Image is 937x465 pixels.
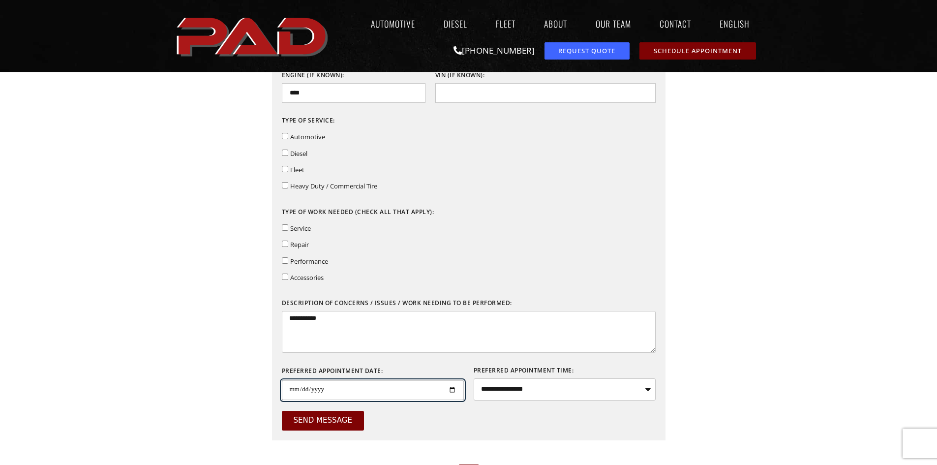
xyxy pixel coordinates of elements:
[174,9,333,62] a: pro automotive and diesel home page
[290,165,304,174] label: Fleet
[435,67,485,83] label: VIN (if known):
[290,182,377,190] label: Heavy Duty / Commercial Tire
[282,295,512,311] label: Description of concerns / issues / work needing to be performed:
[486,12,525,35] a: Fleet
[535,12,576,35] a: About
[474,363,574,378] label: Preferred Appointment Time:
[650,12,700,35] a: Contact
[558,48,615,54] span: Request Quote
[282,204,434,220] label: Type of work needed (check all that apply):
[290,132,325,141] label: Automotive
[290,240,309,249] label: Repair
[290,149,307,158] label: Diesel
[282,363,383,379] label: Preferred Appointment Date:
[290,224,311,233] label: Service
[453,45,535,56] a: [PHONE_NUMBER]
[434,12,477,35] a: Diesel
[544,42,630,60] a: request a service or repair quote
[362,12,424,35] a: Automotive
[174,9,333,62] img: The image shows the word "PAD" in bold, red, uppercase letters with a slight shadow effect.
[282,67,344,83] label: Engine (if known):
[639,42,756,60] a: schedule repair or service appointment
[290,273,324,282] label: Accessories
[333,12,764,35] nav: Menu
[290,257,328,266] label: Performance
[282,411,364,431] button: Send Message
[586,12,640,35] a: Our Team
[294,417,352,424] span: Send Message
[282,113,335,128] label: Type of Service:
[710,12,764,35] a: English
[654,48,742,54] span: Schedule Appointment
